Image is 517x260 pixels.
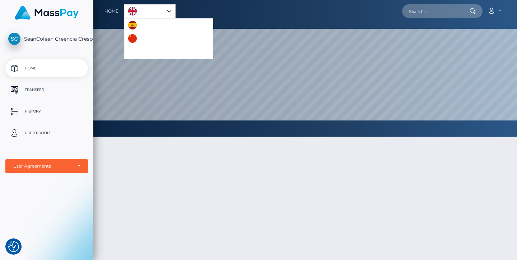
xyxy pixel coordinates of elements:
div: Language [124,4,176,18]
a: English [125,5,175,18]
img: MassPay [15,6,79,20]
a: Español [125,19,165,32]
div: User Agreements [13,163,72,169]
a: History [5,102,88,120]
p: History [8,106,85,117]
p: User Profile [8,128,85,138]
button: User Agreements [5,159,88,173]
img: Revisit consent button [8,241,19,252]
p: Home [8,63,85,74]
a: User Profile [5,124,88,142]
a: Home [104,4,118,19]
p: Transfer [8,85,85,95]
aside: Language selected: English [124,4,176,18]
a: Transfer [5,81,88,99]
span: SeanColeen Creencia Crespillo [5,36,88,42]
a: Home [5,59,88,77]
a: 中文 (简体) [125,32,168,45]
a: Português ([GEOGRAPHIC_DATA]) [125,45,213,59]
input: Search... [402,4,470,18]
ul: Language list [124,18,213,59]
button: Consent Preferences [8,241,19,252]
